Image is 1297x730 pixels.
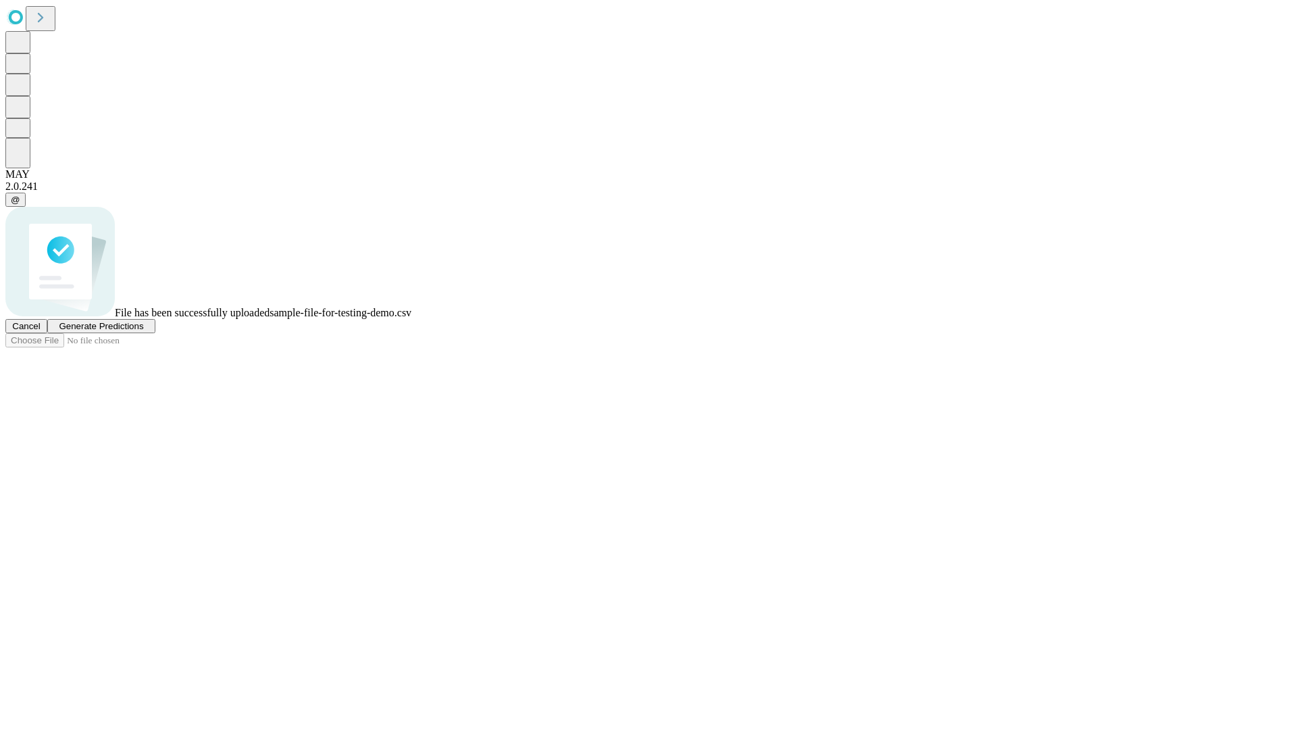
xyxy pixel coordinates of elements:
button: @ [5,193,26,207]
button: Generate Predictions [47,319,155,333]
span: File has been successfully uploaded [115,307,270,318]
div: 2.0.241 [5,180,1292,193]
span: Generate Predictions [59,321,143,331]
div: MAY [5,168,1292,180]
span: sample-file-for-testing-demo.csv [270,307,411,318]
span: Cancel [12,321,41,331]
span: @ [11,195,20,205]
button: Cancel [5,319,47,333]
